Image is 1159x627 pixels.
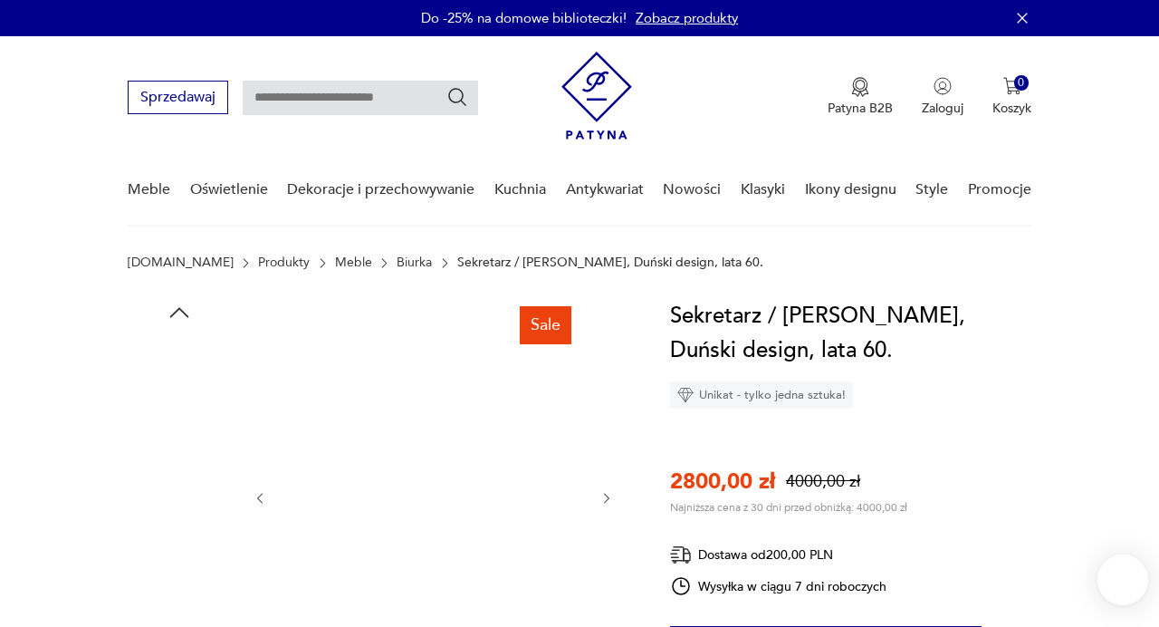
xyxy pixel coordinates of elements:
button: 0Koszyk [992,77,1031,117]
p: Do -25% na domowe biblioteczki! [421,9,627,27]
img: Ikonka użytkownika [934,77,952,95]
a: Style [915,155,948,225]
div: Sale [520,306,571,344]
a: Zobacz produkty [636,9,738,27]
button: Patyna B2B [828,77,893,117]
div: 0 [1014,75,1030,91]
button: Szukaj [446,86,468,108]
a: Meble [128,155,170,225]
button: Zaloguj [922,77,963,117]
img: Ikona dostawy [670,544,692,566]
p: Zaloguj [922,100,963,117]
a: Promocje [968,155,1031,225]
img: Ikona diamentu [677,387,694,403]
a: Biurka [397,256,432,270]
a: Produkty [258,256,310,270]
a: Ikony designu [805,155,896,225]
img: Patyna - sklep z meblami i dekoracjami vintage [561,52,632,140]
a: Nowości [663,155,721,225]
img: Zdjęcie produktu Sekretarz / Toaletka Teak, Duński design, lata 60. [128,451,231,555]
p: Sekretarz / [PERSON_NAME], Duński design, lata 60. [457,256,763,270]
p: 2800,00 zł [670,467,775,497]
a: Ikona medaluPatyna B2B [828,77,893,117]
div: Wysyłka w ciągu 7 dni roboczych [670,575,887,597]
img: Zdjęcie produktu Sekretarz / Toaletka Teak, Duński design, lata 60. [128,335,231,439]
a: Dekoracje i przechowywanie [287,155,474,225]
button: Sprzedawaj [128,81,228,114]
p: Koszyk [992,100,1031,117]
a: Sprzedawaj [128,92,228,105]
p: 4000,00 zł [786,470,860,493]
a: [DOMAIN_NAME] [128,256,234,270]
p: Najniższa cena z 30 dni przed obniżką: 4000,00 zł [670,500,907,515]
img: Ikona koszyka [1003,77,1021,95]
p: Patyna B2B [828,100,893,117]
a: Antykwariat [566,155,644,225]
iframe: Smartsupp widget button [1097,555,1148,605]
img: Ikona medalu [851,77,869,97]
div: Unikat - tylko jedna sztuka! [670,381,853,409]
a: Oświetlenie [190,155,268,225]
a: Kuchnia [494,155,546,225]
a: Meble [335,256,372,270]
a: Klasyki [741,155,785,225]
h1: Sekretarz / [PERSON_NAME], Duński design, lata 60. [670,299,1031,368]
div: Dostawa od 200,00 PLN [670,544,887,566]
